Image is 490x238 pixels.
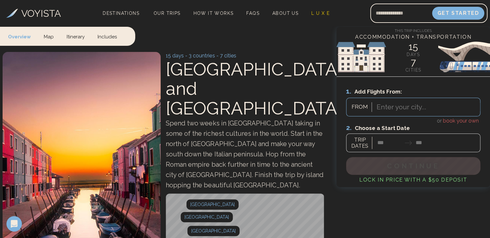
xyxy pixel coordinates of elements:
span: [GEOGRAPHIC_DATA] and [GEOGRAPHIC_DATA] [166,59,342,119]
span: FAQs [246,11,259,16]
p: 15 days - 3 countries - 7 cities [166,52,324,60]
span: Spend two weeks in [GEOGRAPHIC_DATA] taking in some of the richest cultures in the world. Start i... [166,119,323,189]
a: Overview [8,27,37,46]
span: About Us [272,11,298,16]
a: VOYISTA [6,6,61,21]
a: Our Trips [151,9,183,18]
h4: or [346,116,480,125]
div: [GEOGRAPHIC_DATA] [181,212,233,222]
span: 1. [346,87,354,95]
h4: Lock in Price with a $50 deposit [346,176,480,184]
a: Includes [91,27,123,46]
img: European Sights [336,38,490,76]
span: L U X E [311,11,330,16]
div: Map marker [187,226,240,236]
span: book your own [443,118,479,124]
button: Get Started [432,7,484,20]
div: [GEOGRAPHIC_DATA] [187,226,240,236]
div: [GEOGRAPHIC_DATA] [186,199,239,210]
a: FAQs [244,9,262,18]
a: Map [37,27,60,46]
h4: Accommodation + Transportation [336,33,490,41]
a: Itinerary [60,27,91,46]
button: Continue [346,157,480,175]
a: L U X E [309,9,332,18]
span: Our Trips [154,11,181,16]
h3: Add Flights From: [346,86,480,96]
div: Open Intercom Messenger [6,216,22,232]
a: How It Works [191,9,236,18]
h4: This Trip Includes [336,27,490,33]
span: Continue [387,162,439,170]
img: Voyista Logo [6,9,18,18]
h3: VOYISTA [21,6,61,21]
a: About Us [270,9,301,18]
span: How It Works [193,11,233,16]
div: Map marker [186,199,239,210]
span: FROM [348,103,372,111]
input: Email address [370,5,432,21]
div: Map marker [181,212,233,222]
span: Destinations [100,8,142,27]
